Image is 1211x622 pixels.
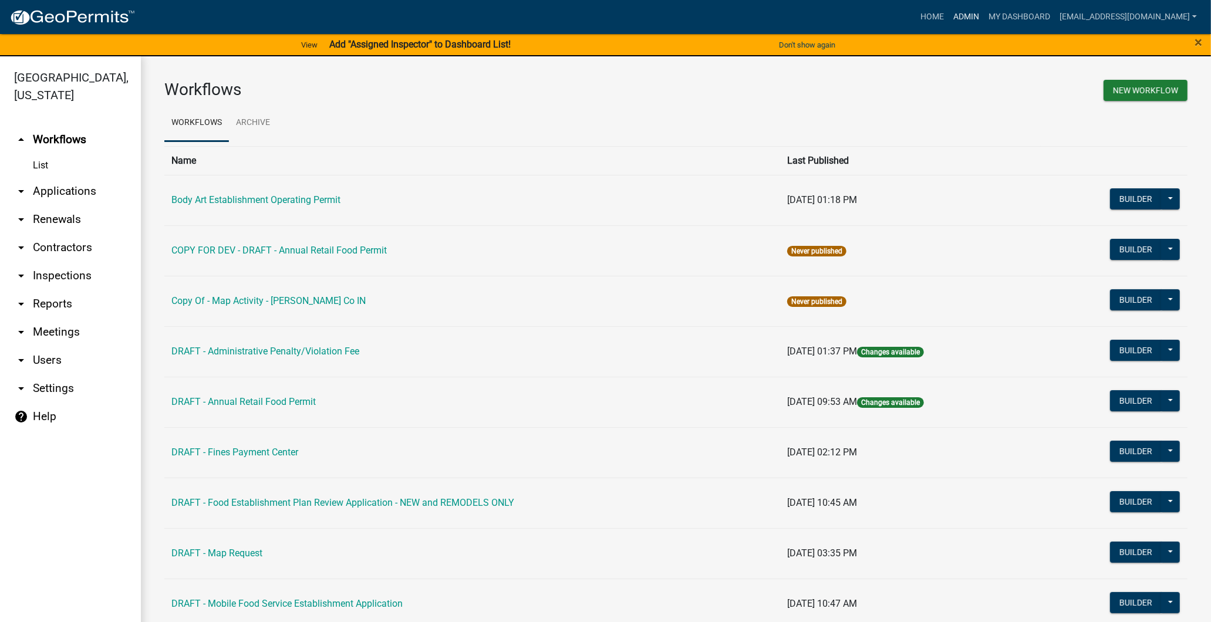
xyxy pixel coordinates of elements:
[14,133,28,147] i: arrow_drop_up
[171,194,340,205] a: Body Art Establishment Operating Permit
[14,381,28,395] i: arrow_drop_down
[171,346,359,357] a: DRAFT - Administrative Penalty/Violation Fee
[171,598,403,609] a: DRAFT - Mobile Food Service Establishment Application
[787,194,857,205] span: [DATE] 01:18 PM
[229,104,277,142] a: Archive
[1110,542,1162,563] button: Builder
[171,497,514,508] a: DRAFT - Food Establishment Plan Review Application - NEW and REMODELS ONLY
[171,245,387,256] a: COPY FOR DEV - DRAFT - Annual Retail Food Permit
[14,184,28,198] i: arrow_drop_down
[780,146,1041,175] th: Last Published
[1110,441,1162,462] button: Builder
[171,447,298,458] a: DRAFT - Fines Payment Center
[949,6,984,28] a: Admin
[787,447,857,458] span: [DATE] 02:12 PM
[857,397,924,408] span: Changes available
[1055,6,1202,28] a: [EMAIL_ADDRESS][DOMAIN_NAME]
[916,6,949,28] a: Home
[1110,340,1162,361] button: Builder
[14,212,28,227] i: arrow_drop_down
[1104,80,1188,101] button: New Workflow
[164,146,780,175] th: Name
[787,547,857,559] span: [DATE] 03:35 PM
[164,104,229,142] a: Workflows
[787,497,857,508] span: [DATE] 10:45 AM
[1110,289,1162,310] button: Builder
[787,396,857,407] span: [DATE] 09:53 AM
[984,6,1055,28] a: My Dashboard
[329,39,511,50] strong: Add "Assigned Inspector" to Dashboard List!
[1195,35,1202,49] button: Close
[1110,188,1162,209] button: Builder
[171,396,316,407] a: DRAFT - Annual Retail Food Permit
[14,269,28,283] i: arrow_drop_down
[171,547,262,559] a: DRAFT - Map Request
[787,296,846,307] span: Never published
[296,35,322,55] a: View
[1110,491,1162,512] button: Builder
[857,347,924,357] span: Changes available
[1110,239,1162,260] button: Builder
[1110,390,1162,411] button: Builder
[14,241,28,255] i: arrow_drop_down
[14,297,28,311] i: arrow_drop_down
[14,325,28,339] i: arrow_drop_down
[14,353,28,367] i: arrow_drop_down
[787,346,857,357] span: [DATE] 01:37 PM
[774,35,840,55] button: Don't show again
[171,295,366,306] a: Copy Of - Map Activity - [PERSON_NAME] Co IN
[164,80,667,100] h3: Workflows
[1110,592,1162,613] button: Builder
[787,598,857,609] span: [DATE] 10:47 AM
[14,410,28,424] i: help
[787,246,846,256] span: Never published
[1195,34,1202,50] span: ×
